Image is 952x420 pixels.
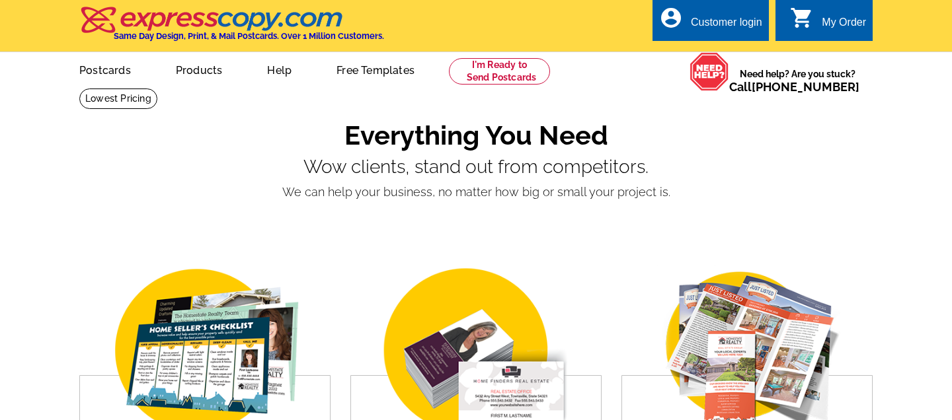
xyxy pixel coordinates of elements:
[79,157,873,178] p: Wow clients, stand out from competitors.
[729,67,866,94] span: Need help? Are you stuck?
[659,15,762,31] a: account_circle Customer login
[729,80,859,94] span: Call
[690,52,729,91] img: help
[790,15,866,31] a: shopping_cart My Order
[315,53,436,85] a: Free Templates
[691,17,762,35] div: Customer login
[155,53,244,85] a: Products
[79,183,873,201] p: We can help your business, no matter how big or small your project is.
[822,17,866,35] div: My Order
[659,6,683,30] i: account_circle
[790,6,814,30] i: shopping_cart
[246,53,313,85] a: Help
[79,16,384,41] a: Same Day Design, Print, & Mail Postcards. Over 1 Million Customers.
[752,80,859,94] a: [PHONE_NUMBER]
[79,120,873,151] h1: Everything You Need
[58,53,152,85] a: Postcards
[114,31,384,41] h4: Same Day Design, Print, & Mail Postcards. Over 1 Million Customers.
